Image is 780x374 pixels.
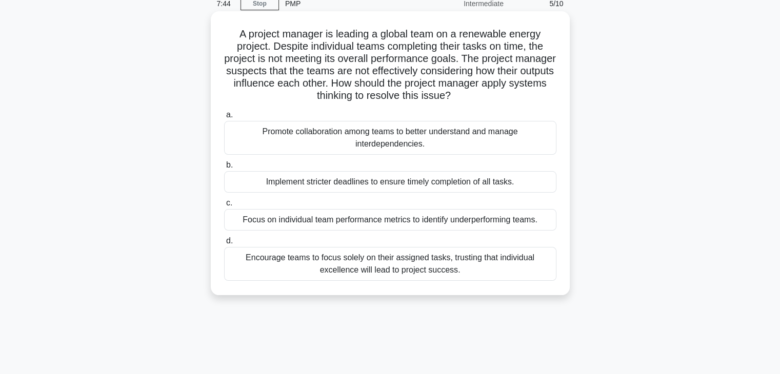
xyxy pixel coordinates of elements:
span: d. [226,236,233,245]
div: Promote collaboration among teams to better understand and manage interdependencies. [224,121,556,155]
div: Focus on individual team performance metrics to identify underperforming teams. [224,209,556,231]
div: Implement stricter deadlines to ensure timely completion of all tasks. [224,171,556,193]
span: a. [226,110,233,119]
div: Encourage teams to focus solely on their assigned tasks, trusting that individual excellence will... [224,247,556,281]
h5: A project manager is leading a global team on a renewable energy project. Despite individual team... [223,28,557,102]
span: b. [226,160,233,169]
span: c. [226,198,232,207]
